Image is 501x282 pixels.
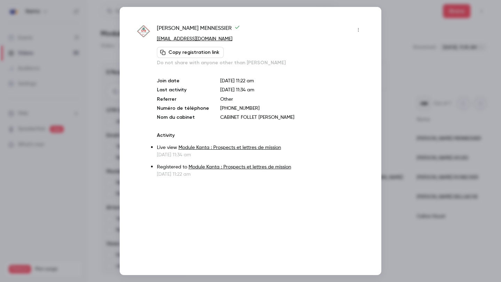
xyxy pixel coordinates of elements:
[157,77,209,84] p: Join date
[220,77,364,84] p: [DATE] 11:22 am
[157,59,364,66] p: Do not share with anyone other than [PERSON_NAME]
[157,114,209,121] p: Nom du cabinet
[189,165,291,169] a: Module Kanta : Prospects et lettres de mission
[220,114,364,121] p: CABINET FOLLET [PERSON_NAME]
[157,105,209,112] p: Numéro de téléphone
[220,96,364,103] p: Other
[157,96,209,103] p: Referrer
[137,25,150,38] img: cabinetboutin.fr
[157,164,364,171] p: Registered to
[157,86,209,94] p: Last activity
[157,151,364,158] p: [DATE] 11:34 am
[157,132,364,139] p: Activity
[178,145,281,150] a: Module Kanta : Prospects et lettres de mission
[220,88,254,92] span: [DATE] 11:34 am
[157,171,364,178] p: [DATE] 11:22 am
[157,47,224,58] button: Copy registration link
[220,105,364,112] p: [PHONE_NUMBER]
[157,144,364,151] p: Live view
[157,24,240,35] span: [PERSON_NAME] MENNESSIER
[157,36,232,41] a: [EMAIL_ADDRESS][DOMAIN_NAME]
